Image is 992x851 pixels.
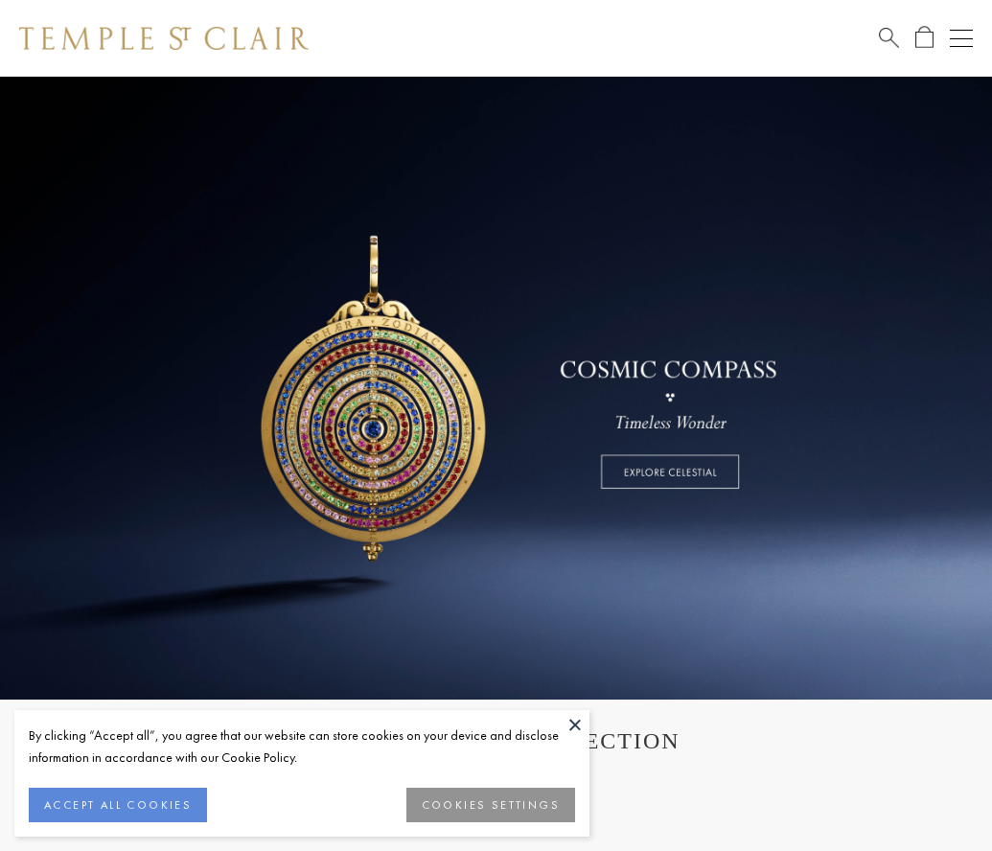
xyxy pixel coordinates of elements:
div: By clicking “Accept all”, you agree that our website can store cookies on your device and disclos... [29,724,575,769]
a: Open Shopping Bag [915,26,934,50]
a: Search [879,26,899,50]
img: Temple St. Clair [19,27,309,50]
button: COOKIES SETTINGS [406,788,575,822]
button: Open navigation [950,27,973,50]
button: ACCEPT ALL COOKIES [29,788,207,822]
